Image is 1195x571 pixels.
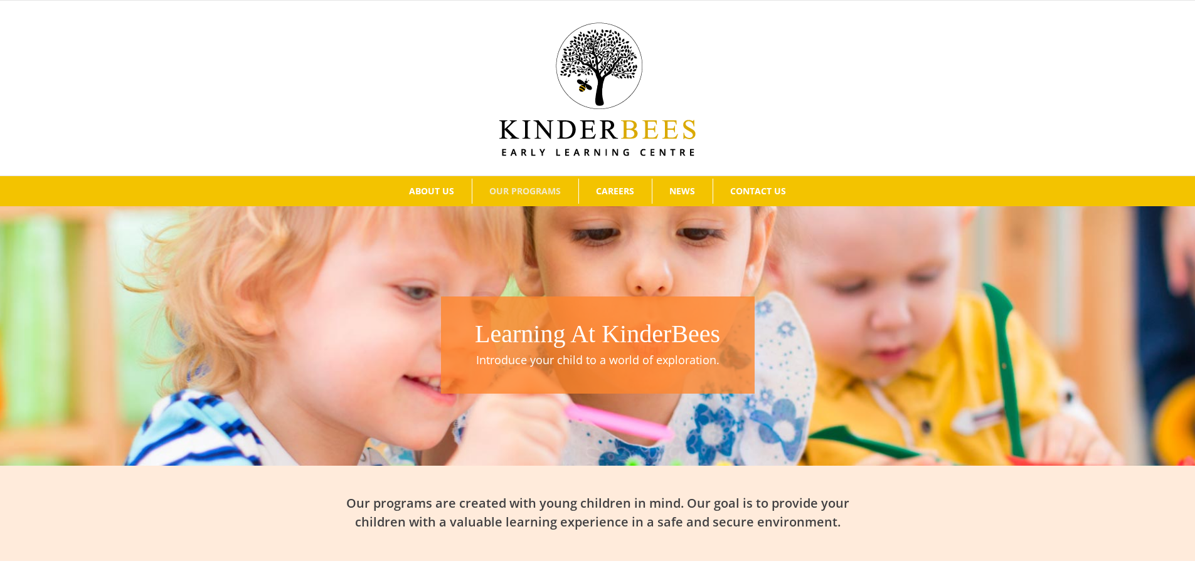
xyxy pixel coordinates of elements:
a: NEWS [652,179,713,204]
h2: Our programs are created with young children in mind. Our goal is to provide your children with a... [322,494,874,532]
span: CAREERS [596,187,634,196]
span: CONTACT US [730,187,786,196]
a: CAREERS [579,179,652,204]
p: Introduce your child to a world of exploration. [447,352,748,369]
span: NEWS [669,187,695,196]
a: ABOUT US [392,179,472,204]
a: OUR PROGRAMS [472,179,578,204]
h1: Learning At KinderBees [447,317,748,352]
span: OUR PROGRAMS [489,187,561,196]
img: Kinder Bees Logo [499,23,696,156]
span: ABOUT US [409,187,454,196]
nav: Main Menu [19,176,1176,206]
a: CONTACT US [713,179,804,204]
